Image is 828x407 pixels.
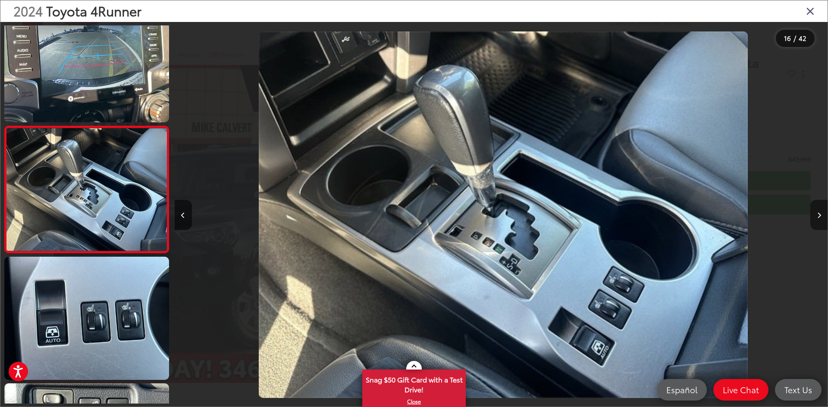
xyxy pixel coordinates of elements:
[3,255,170,381] img: 2024 Toyota 4Runner SR5 Premium
[713,379,768,401] a: Live Chat
[810,200,828,230] button: Next image
[662,384,702,395] span: Español
[13,1,43,20] span: 2024
[657,379,707,401] a: Español
[780,384,816,395] span: Text Us
[775,379,822,401] a: Text Us
[175,200,192,230] button: Previous image
[5,128,168,251] img: 2024 Toyota 4Runner SR5 Premium
[799,33,806,43] span: 42
[806,5,815,16] i: Close gallery
[46,1,141,20] span: Toyota 4Runner
[793,35,797,41] span: /
[259,31,748,398] img: 2024 Toyota 4Runner SR5 Premium
[363,370,465,397] span: Snag $50 Gift Card with a Test Drive!
[718,384,763,395] span: Live Chat
[784,33,791,43] span: 16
